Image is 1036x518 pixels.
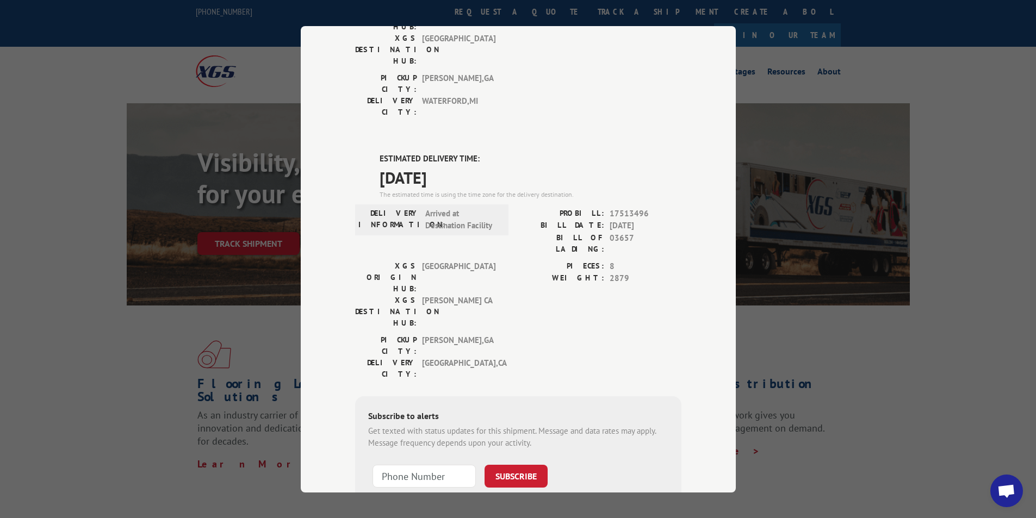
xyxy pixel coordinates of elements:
[518,272,604,285] label: WEIGHT:
[422,334,495,357] span: [PERSON_NAME] , GA
[485,464,548,487] button: SUBSCRIBE
[610,220,681,232] span: [DATE]
[518,232,604,254] label: BILL OF LADING:
[373,464,476,487] input: Phone Number
[990,475,1023,507] a: Open chat
[380,165,681,189] span: [DATE]
[358,207,420,232] label: DELIVERY INFORMATION:
[610,272,681,285] span: 2879
[518,207,604,220] label: PROBILL:
[368,409,668,425] div: Subscribe to alerts
[355,357,417,379] label: DELIVERY CITY:
[518,220,604,232] label: BILL DATE:
[610,260,681,272] span: 8
[355,260,417,294] label: XGS ORIGIN HUB:
[422,33,495,67] span: [GEOGRAPHIC_DATA]
[355,95,417,118] label: DELIVERY CITY:
[355,33,417,67] label: XGS DESTINATION HUB:
[422,357,495,379] span: [GEOGRAPHIC_DATA] , CA
[610,207,681,220] span: 17513496
[422,260,495,294] span: [GEOGRAPHIC_DATA]
[518,260,604,272] label: PIECES:
[425,207,499,232] span: Arrived at Destination Facility
[422,95,495,118] span: WATERFORD , MI
[355,334,417,357] label: PICKUP CITY:
[422,72,495,95] span: [PERSON_NAME] , GA
[355,72,417,95] label: PICKUP CITY:
[380,153,681,165] label: ESTIMATED DELIVERY TIME:
[422,294,495,328] span: [PERSON_NAME] CA
[368,425,668,449] div: Get texted with status updates for this shipment. Message and data rates may apply. Message frequ...
[355,294,417,328] label: XGS DESTINATION HUB:
[610,232,681,254] span: 03657
[380,189,681,199] div: The estimated time is using the time zone for the delivery destination.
